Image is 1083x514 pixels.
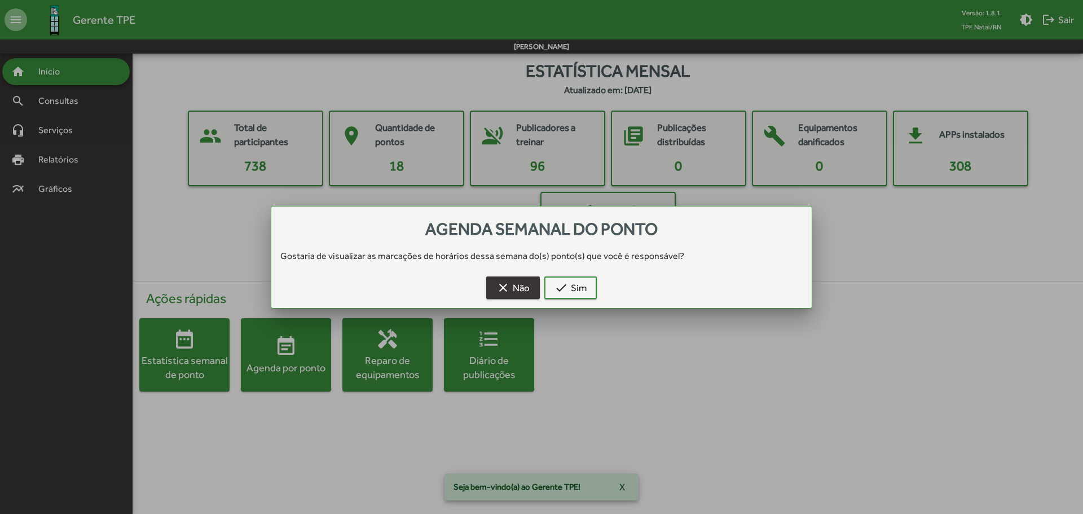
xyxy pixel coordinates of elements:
span: Agenda semanal do ponto [425,219,658,239]
button: Sim [544,276,597,299]
mat-icon: check [554,281,568,295]
span: Sim [554,278,587,298]
mat-icon: clear [496,281,510,295]
div: Gostaria de visualizar as marcações de horários dessa semana do(s) ponto(s) que você é responsável? [271,249,812,263]
button: Não [486,276,540,299]
span: Não [496,278,530,298]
